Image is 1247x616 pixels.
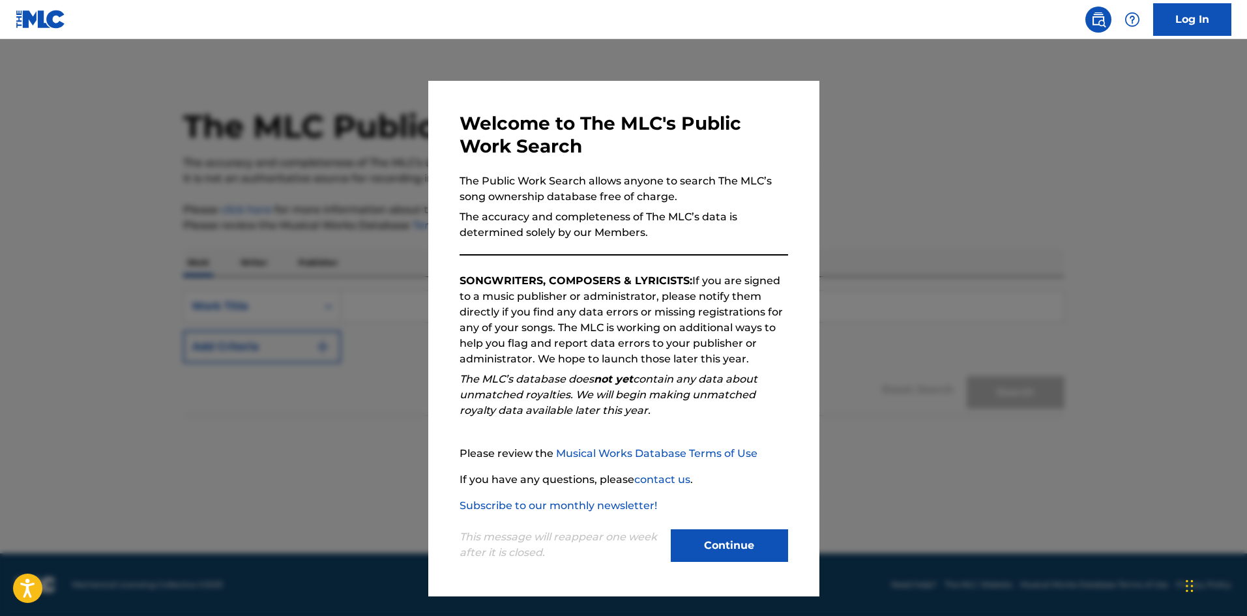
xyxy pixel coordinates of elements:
div: Help [1119,7,1145,33]
img: search [1091,12,1106,27]
a: Log In [1153,3,1231,36]
a: contact us [634,473,690,486]
img: MLC Logo [16,10,66,29]
p: This message will reappear one week after it is closed. [460,529,663,561]
p: The accuracy and completeness of The MLC’s data is determined solely by our Members. [460,209,788,241]
button: Continue [671,529,788,562]
p: The Public Work Search allows anyone to search The MLC’s song ownership database free of charge. [460,173,788,205]
p: If you have any questions, please . [460,472,788,488]
p: Please review the [460,446,788,462]
p: If you are signed to a music publisher or administrator, please notify them directly if you find ... [460,273,788,367]
a: Public Search [1085,7,1111,33]
strong: not yet [594,373,633,385]
em: The MLC’s database does contain any data about unmatched royalties. We will begin making unmatche... [460,373,757,417]
strong: SONGWRITERS, COMPOSERS & LYRICISTS: [460,274,692,287]
a: Subscribe to our monthly newsletter! [460,499,657,512]
h3: Welcome to The MLC's Public Work Search [460,112,788,158]
img: help [1124,12,1140,27]
iframe: Chat Widget [1182,553,1247,616]
a: Musical Works Database Terms of Use [556,447,757,460]
div: Drag [1186,566,1194,606]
